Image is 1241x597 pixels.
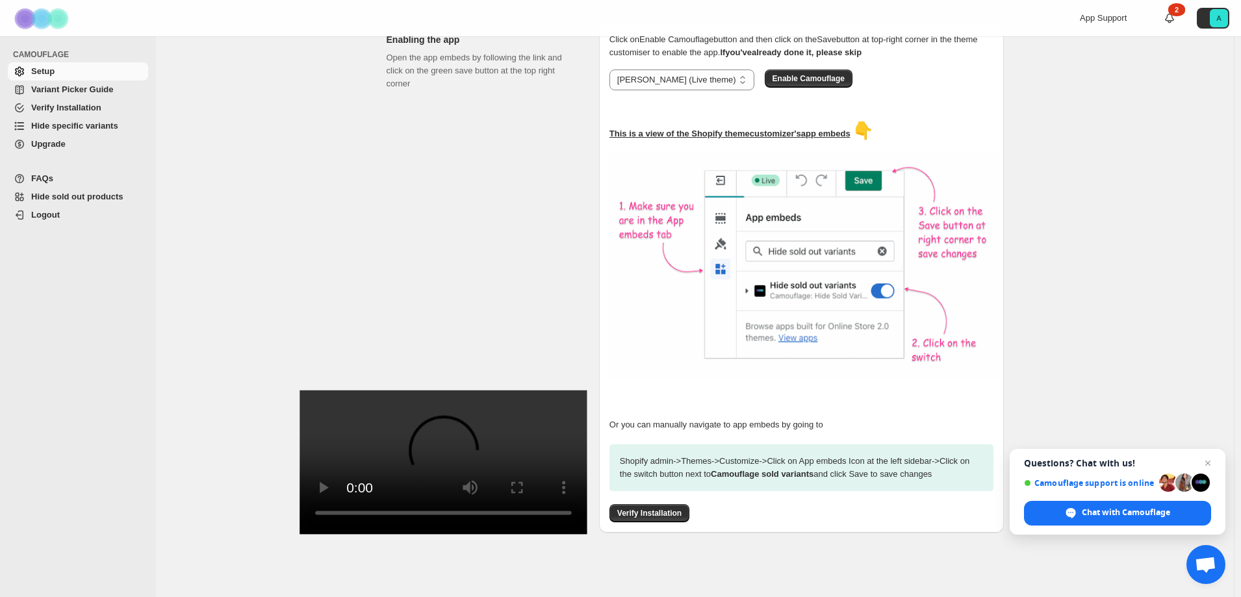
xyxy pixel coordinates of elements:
a: Hide specific variants [8,117,148,135]
video: Enable Camouflage in theme app embeds [300,390,587,534]
span: Variant Picker Guide [31,84,113,94]
div: Chat with Camouflage [1024,501,1211,526]
span: Setup [31,66,55,76]
span: FAQs [31,173,53,183]
img: Camouflage [10,1,75,36]
p: Shopify admin -> Themes -> Customize -> Click on App embeds Icon at the left sidebar -> Click on ... [609,444,993,491]
text: A [1216,14,1222,22]
span: Chat with Camouflage [1082,507,1170,518]
a: 2 [1163,12,1176,25]
u: This is a view of the Shopify theme customizer's app embeds [609,129,851,138]
strong: Camouflage sold variants [711,469,813,479]
a: Verify Installation [609,508,689,518]
a: Logout [8,206,148,224]
a: FAQs [8,170,148,188]
div: Open the app embeds by following the link and click on the green save button at the top right corner [387,51,578,515]
span: 👇 [852,121,873,140]
span: Logout [31,210,60,220]
a: Variant Picker Guide [8,81,148,99]
button: Verify Installation [609,504,689,522]
span: Verify Installation [31,103,101,112]
span: Hide sold out products [31,192,123,201]
span: Camouflage support is online [1024,478,1155,488]
span: Hide specific variants [31,121,118,131]
span: Verify Installation [617,508,682,518]
div: Open chat [1186,545,1225,584]
span: App Support [1080,13,1127,23]
button: Enable Camouflage [765,70,852,88]
img: camouflage-enable [609,151,999,378]
span: Close chat [1200,455,1216,471]
a: Hide sold out products [8,188,148,206]
p: Click on Enable Camouflage button and then click on the Save button at top-right corner in the th... [609,33,993,59]
p: Or you can manually navigate to app embeds by going to [609,418,993,431]
h2: Enabling the app [387,33,578,46]
span: Questions? Chat with us! [1024,458,1211,468]
a: Verify Installation [8,99,148,117]
span: CAMOUFLAGE [13,49,149,60]
span: Upgrade [31,139,66,149]
a: Upgrade [8,135,148,153]
a: Setup [8,62,148,81]
b: If you've already done it, please skip [720,47,862,57]
a: Enable Camouflage [765,73,852,83]
button: Avatar with initials A [1197,8,1229,29]
div: 2 [1168,3,1185,16]
span: Avatar with initials A [1210,9,1228,27]
span: Enable Camouflage [773,73,845,84]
